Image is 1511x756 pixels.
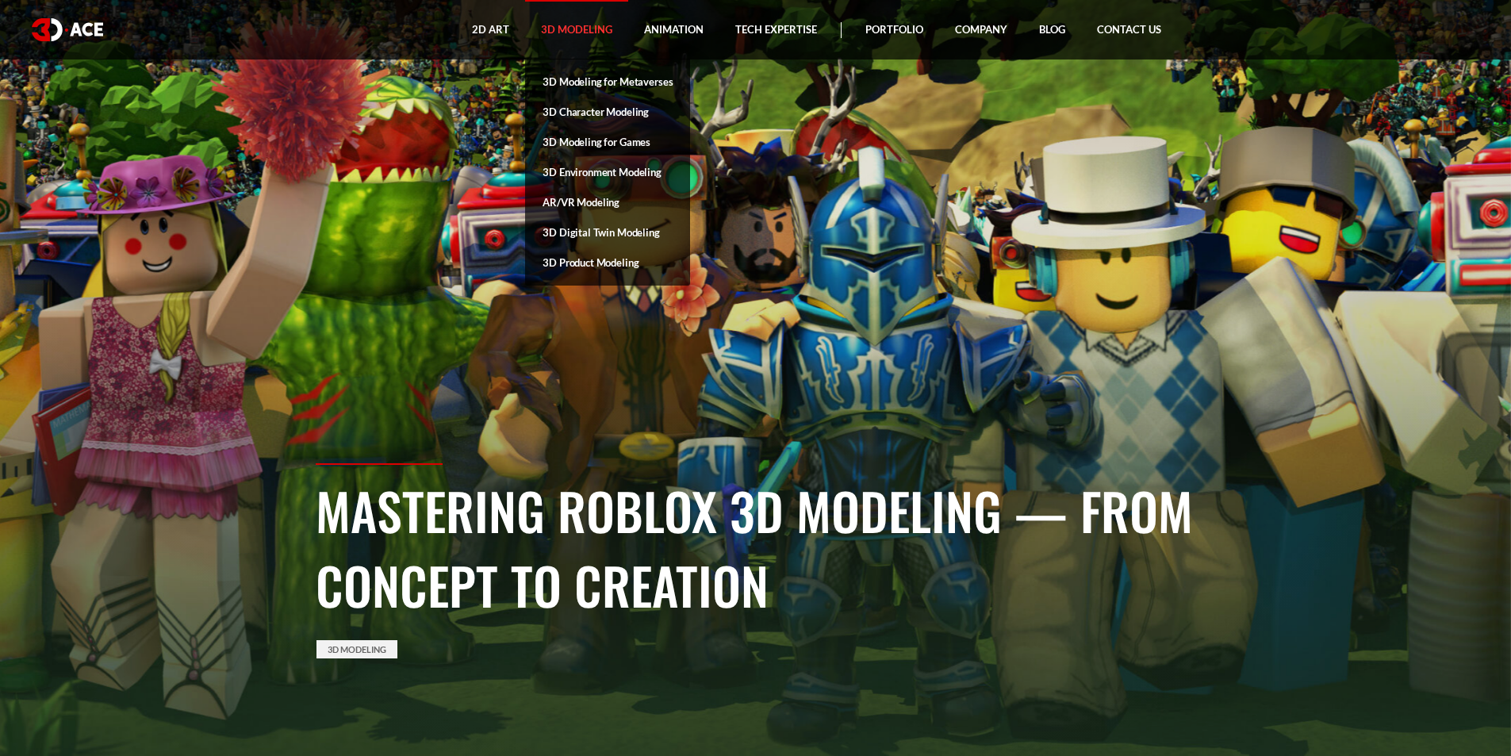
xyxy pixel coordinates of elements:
a: AR/VR Modeling [525,187,690,217]
a: 3D Product Modeling [525,248,690,278]
a: 3D Digital Twin Modeling [525,217,690,248]
h1: Mastering Roblox 3D Modeling — From Concept to Creation [316,473,1196,622]
a: 3D Environment Modeling [525,157,690,187]
a: 3D Modeling for Metaverses [525,67,690,97]
a: 3D Character Modeling [525,97,690,127]
a: 3D Modeling [316,640,397,658]
img: logo white [32,18,103,41]
a: 3D Modeling for Games [525,127,690,157]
